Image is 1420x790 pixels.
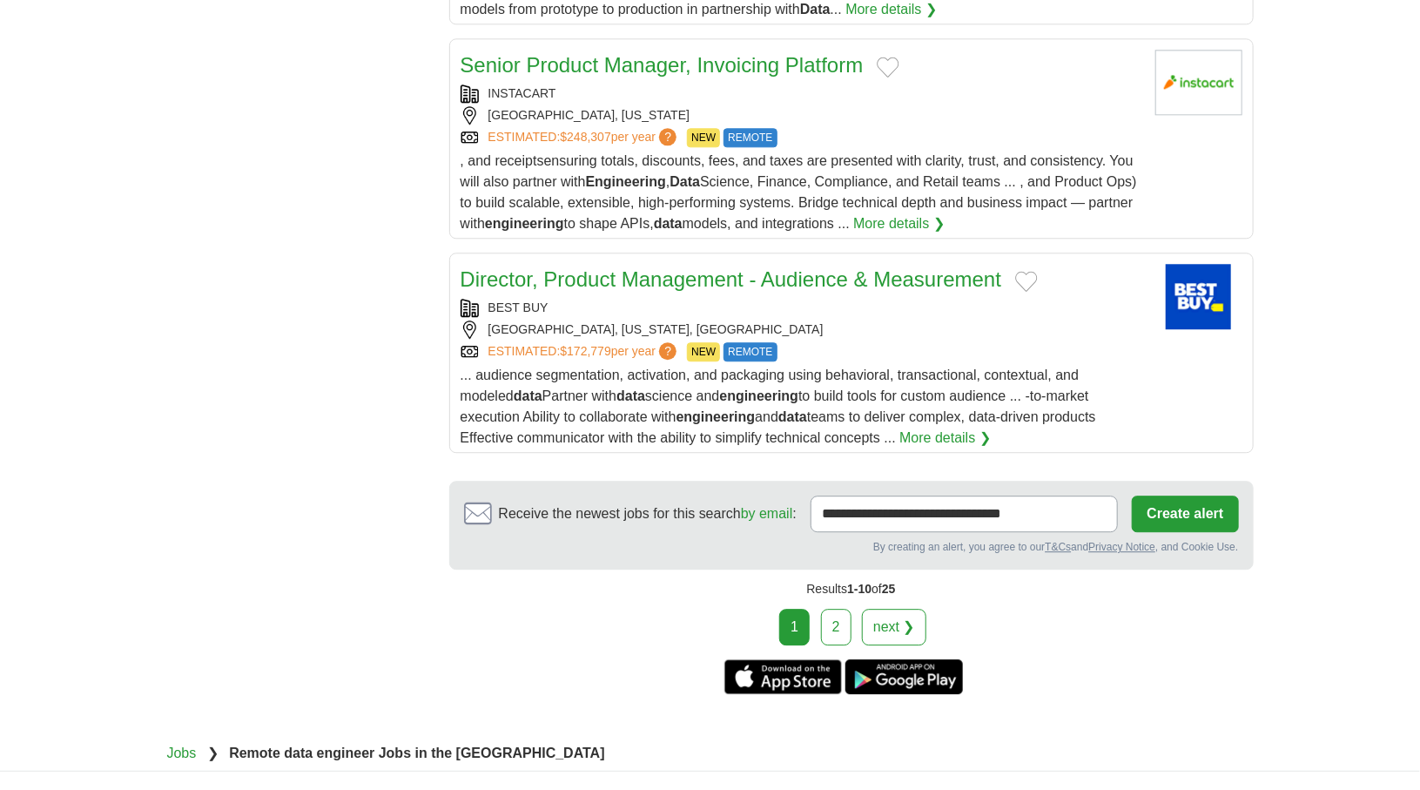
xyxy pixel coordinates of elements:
div: [GEOGRAPHIC_DATA], [US_STATE] [461,106,1141,125]
a: Senior Product Manager, Invoicing Platform [461,53,864,77]
img: Instacart logo [1155,50,1242,115]
strong: data [654,216,683,231]
span: , and receiptsensuring totals, discounts, fees, and taxes are presented with clarity, trust, and ... [461,153,1137,231]
a: Jobs [167,746,197,760]
div: 1 [779,609,810,645]
a: More details ❯ [899,428,991,449]
div: [GEOGRAPHIC_DATA], [US_STATE], [GEOGRAPHIC_DATA] [461,321,1141,339]
div: By creating an alert, you agree to our and , and Cookie Use. [464,539,1239,555]
div: Results of [449,570,1254,609]
span: Receive the newest jobs for this search : [499,503,797,524]
span: ? [659,128,676,145]
span: NEW [687,342,720,361]
a: T&Cs [1045,541,1071,553]
strong: engineering [676,409,756,424]
span: ? [659,342,676,360]
strong: data [514,388,542,403]
strong: data [616,388,645,403]
a: by email [741,506,793,521]
a: Get the Android app [845,659,963,694]
strong: Data [800,2,831,17]
span: 25 [882,582,896,596]
a: next ❯ [862,609,926,645]
span: NEW [687,128,720,147]
strong: engineering [485,216,564,231]
span: $172,779 [560,344,610,358]
a: Director, Product Management - Audience & Measurement [461,267,1002,291]
a: ESTIMATED:$172,779per year? [488,342,681,361]
button: Create alert [1132,496,1238,532]
img: Best Buy logo [1155,264,1242,329]
button: Add to favorite jobs [877,57,899,78]
a: BEST BUY [488,300,548,314]
span: ... audience segmentation, activation, and packaging using behavioral, transactional, contextual,... [461,368,1096,445]
a: More details ❯ [853,213,945,234]
a: Privacy Notice [1088,541,1155,553]
span: ❯ [207,746,219,760]
span: REMOTE [723,342,777,361]
span: 1-10 [847,582,872,596]
span: $248,307 [560,130,610,144]
strong: Engineering [586,174,666,189]
a: ESTIMATED:$248,307per year? [488,128,681,147]
strong: Data [670,174,700,189]
strong: Remote data engineer Jobs in the [GEOGRAPHIC_DATA] [229,746,604,760]
strong: engineering [719,388,798,403]
strong: data [778,409,807,424]
a: Get the iPhone app [724,659,842,694]
a: 2 [821,609,851,645]
span: REMOTE [723,128,777,147]
a: INSTACART [488,86,556,100]
button: Add to favorite jobs [1015,271,1038,292]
